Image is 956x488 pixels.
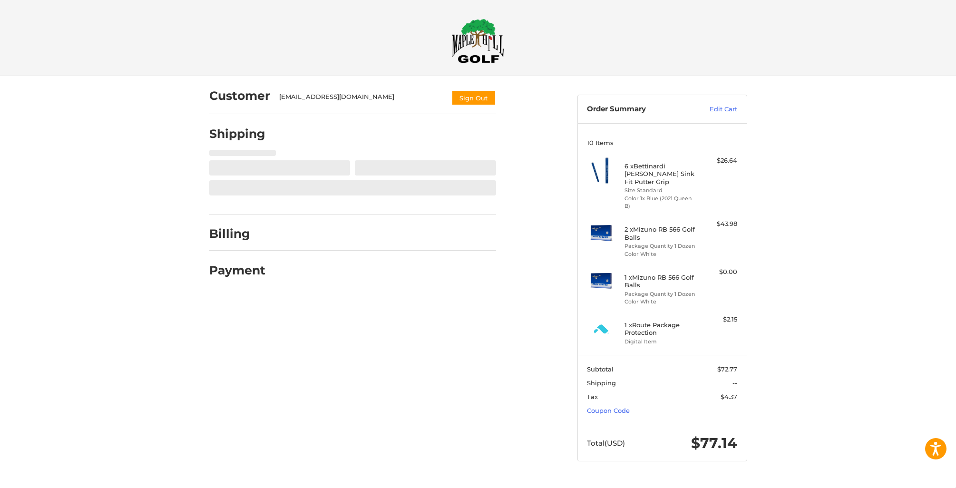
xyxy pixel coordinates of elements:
span: -- [732,379,737,387]
li: Size Standard [624,186,697,195]
span: $77.14 [691,434,737,452]
div: $26.64 [700,156,737,166]
span: $4.37 [721,393,737,400]
button: Sign Out [451,90,496,106]
div: [EMAIL_ADDRESS][DOMAIN_NAME] [279,92,442,106]
a: Edit Cart [689,105,737,114]
div: $2.15 [700,315,737,324]
li: Color White [624,298,697,306]
li: Digital Item [624,338,697,346]
span: Tax [587,393,598,400]
li: Package Quantity 1 Dozen [624,242,697,250]
li: Package Quantity 1 Dozen [624,290,697,298]
h3: 10 Items [587,139,737,146]
h4: 1 x Route Package Protection [624,321,697,337]
h4: 1 x Mizuno RB 566 Golf Balls [624,273,697,289]
h2: Payment [209,263,265,278]
li: Color 1x Blue (2021 Queen B) [624,195,697,210]
div: $43.98 [700,219,737,229]
div: $0.00 [700,267,737,277]
span: Shipping [587,379,616,387]
span: Subtotal [587,365,614,373]
h4: 2 x Mizuno RB 566 Golf Balls [624,225,697,241]
span: $72.77 [717,365,737,373]
span: Total (USD) [587,439,625,448]
a: Coupon Code [587,407,630,414]
h2: Customer [209,88,270,103]
img: Maple Hill Golf [452,19,504,63]
h2: Shipping [209,127,265,141]
h2: Billing [209,226,265,241]
h3: Order Summary [587,105,689,114]
li: Color White [624,250,697,258]
h4: 6 x Bettinardi [PERSON_NAME] Sink Fit Putter Grip [624,162,697,185]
